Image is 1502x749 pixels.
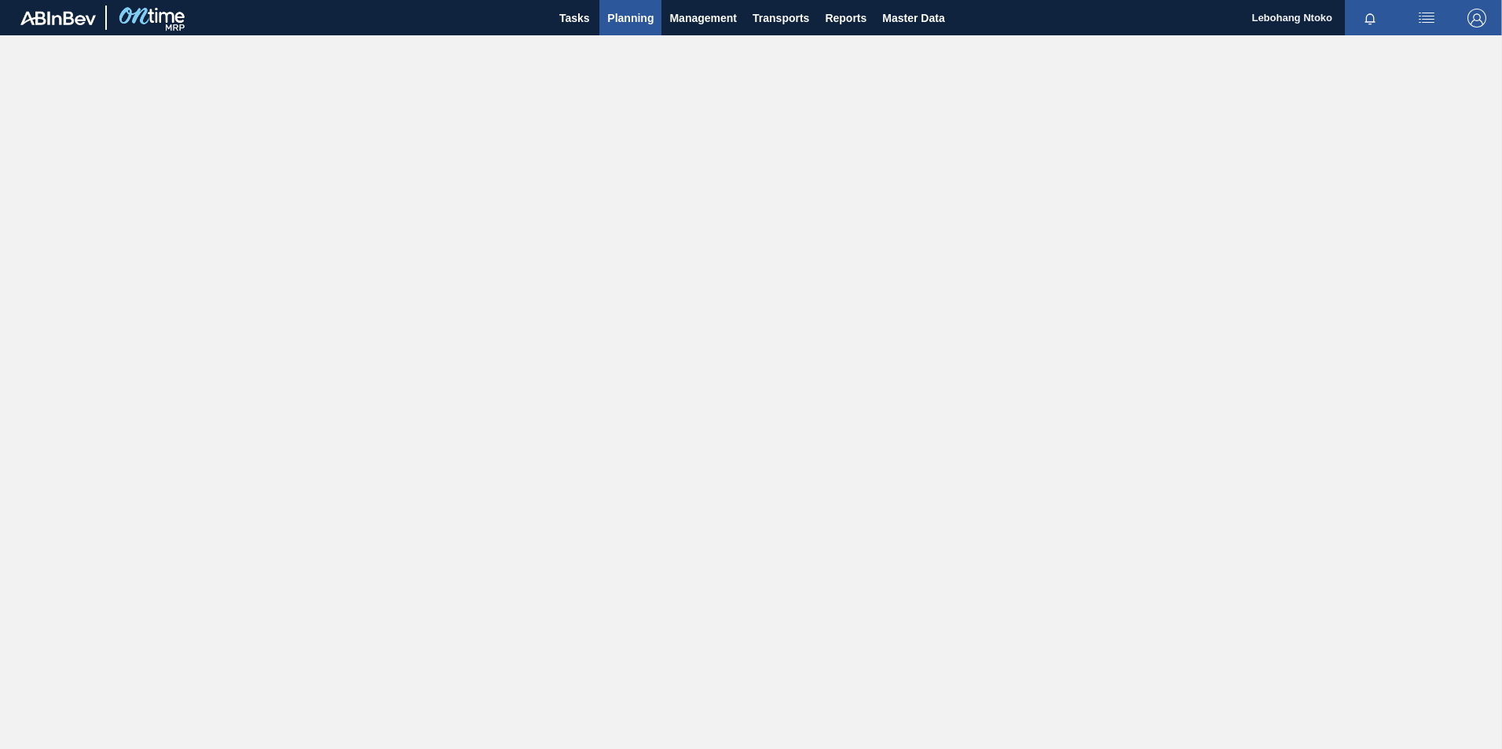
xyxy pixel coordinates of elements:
[1345,7,1395,29] button: Notifications
[825,9,866,27] span: Reports
[557,9,592,27] span: Tasks
[607,9,654,27] span: Planning
[20,11,96,25] img: TNhmsLtSVTkK8tSr43FrP2fwEKptu5GPRR3wAAAABJRU5ErkJggg==
[1417,9,1436,27] img: userActions
[753,9,809,27] span: Transports
[669,9,737,27] span: Management
[882,9,944,27] span: Master Data
[1467,9,1486,27] img: Logout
